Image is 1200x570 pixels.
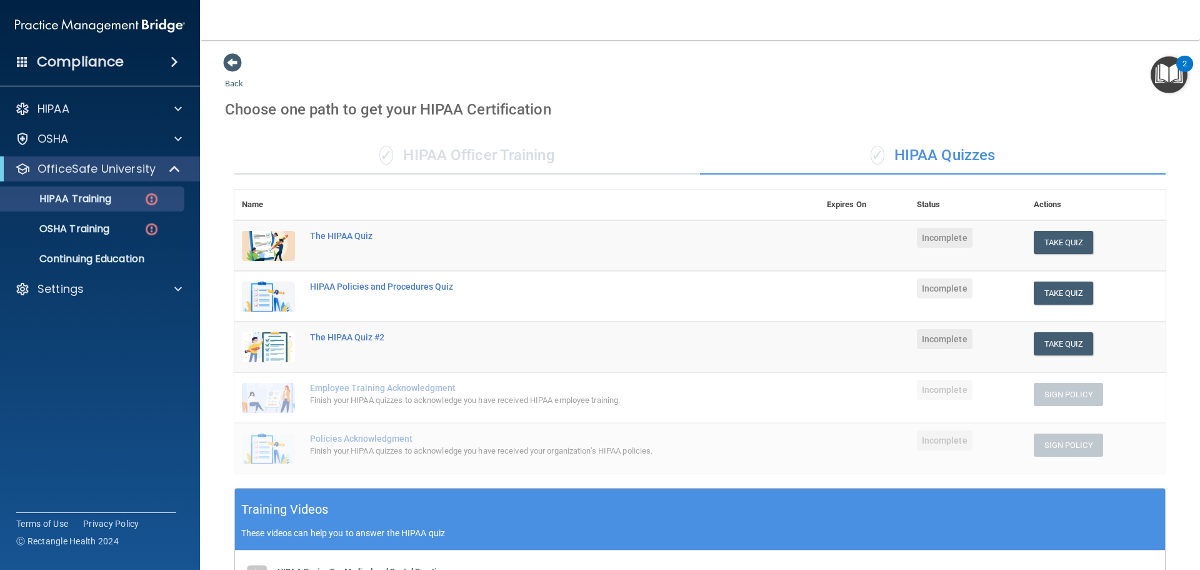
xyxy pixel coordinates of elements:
[241,528,1159,538] p: These videos can help you to answer the HIPAA quiz
[1034,282,1094,305] button: Take Quiz
[909,190,1026,220] th: Status
[15,161,181,176] a: OfficeSafe University
[8,253,179,265] p: Continuing Education
[8,223,109,235] p: OSHA Training
[234,190,302,220] th: Name
[379,146,393,165] span: ✓
[917,329,972,349] span: Incomplete
[8,193,111,205] p: HIPAA Training
[917,430,972,450] span: Incomplete
[234,137,700,175] div: HIPAA Officer Training
[700,137,1166,175] div: HIPAA Quizzes
[15,101,182,116] a: HIPAA
[917,278,972,298] span: Incomplete
[310,383,757,393] div: Employee Training Acknowledgment
[225,64,243,88] a: Back
[144,191,159,207] img: danger-circle.6113f641.png
[871,146,884,165] span: ✓
[1151,56,1187,93] button: Open Resource Center, 2 new notifications
[15,131,182,146] a: OSHA
[37,282,84,297] p: Settings
[241,499,329,521] h5: Training Videos
[310,231,757,241] div: The HIPAA Quiz
[15,282,182,297] a: Settings
[16,517,68,530] a: Terms of Use
[310,332,757,342] div: The HIPAA Quiz #2
[37,161,156,176] p: OfficeSafe University
[819,190,909,220] th: Expires On
[310,393,757,408] div: Finish your HIPAA quizzes to acknowledge you have received HIPAA employee training.
[1034,383,1103,406] button: Sign Policy
[1034,332,1094,355] button: Take Quiz
[1182,64,1187,80] div: 2
[37,53,124,71] h4: Compliance
[37,131,69,146] p: OSHA
[310,444,757,459] div: Finish your HIPAA quizzes to acknowledge you have received your organization’s HIPAA policies.
[917,228,972,248] span: Incomplete
[984,481,1185,531] iframe: Drift Widget Chat Controller
[83,517,139,530] a: Privacy Policy
[144,221,159,237] img: danger-circle.6113f641.png
[16,535,119,547] span: Ⓒ Rectangle Health 2024
[37,101,69,116] p: HIPAA
[225,91,1175,128] div: Choose one path to get your HIPAA Certification
[917,380,972,400] span: Incomplete
[1034,231,1094,254] button: Take Quiz
[310,282,757,292] div: HIPAA Policies and Procedures Quiz
[1026,190,1166,220] th: Actions
[15,13,185,38] img: PMB logo
[310,434,757,444] div: Policies Acknowledgment
[1034,434,1103,457] button: Sign Policy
